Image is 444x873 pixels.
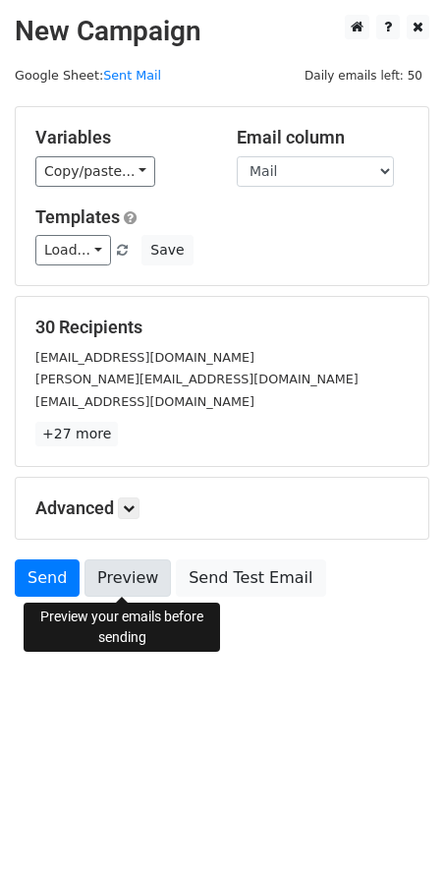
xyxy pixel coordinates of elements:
[15,68,161,83] small: Google Sheet:
[35,235,111,265] a: Load...
[176,559,325,597] a: Send Test Email
[141,235,193,265] button: Save
[24,603,220,652] div: Preview your emails before sending
[15,15,429,48] h2: New Campaign
[346,779,444,873] div: 聊天小工具
[84,559,171,597] a: Preview
[237,127,409,148] h5: Email column
[103,68,161,83] a: Sent Mail
[298,65,429,87] span: Daily emails left: 50
[35,206,120,227] a: Templates
[35,127,207,148] h5: Variables
[35,350,254,365] small: [EMAIL_ADDRESS][DOMAIN_NAME]
[35,394,254,409] small: [EMAIL_ADDRESS][DOMAIN_NAME]
[35,156,155,187] a: Copy/paste...
[346,779,444,873] iframe: Chat Widget
[15,559,80,597] a: Send
[298,68,429,83] a: Daily emails left: 50
[35,422,118,446] a: +27 more
[35,372,359,386] small: [PERSON_NAME][EMAIL_ADDRESS][DOMAIN_NAME]
[35,497,409,519] h5: Advanced
[35,317,409,338] h5: 30 Recipients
